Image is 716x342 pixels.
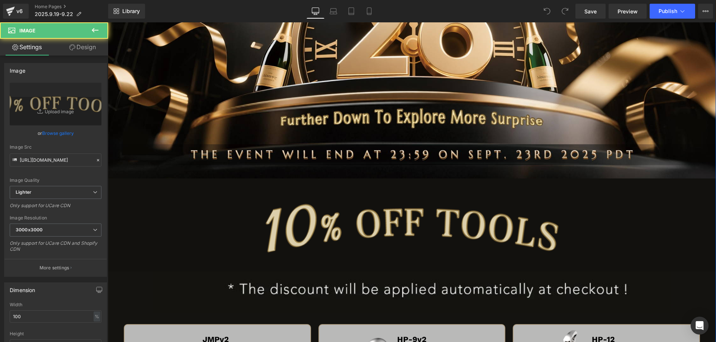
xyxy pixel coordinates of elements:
input: Link [10,153,101,167]
a: Tablet [342,4,360,19]
button: Undo [540,4,555,19]
button: More [698,4,713,19]
div: Open Intercom Messenger [691,317,709,335]
a: Laptop [324,4,342,19]
div: Dimension [10,283,35,293]
div: Image [10,63,25,74]
div: Height [10,331,101,336]
b: Lighter [16,189,31,195]
a: Design [56,39,110,56]
span: Preview [618,7,638,15]
span: 2025.9.19-9.22 [35,11,73,17]
div: Only support for UCare CDN [10,203,101,213]
b: JMPv2 [95,312,121,322]
button: More settings [4,259,107,276]
b: HP-9v2 [289,312,319,322]
a: v6 [3,4,29,19]
div: Width [10,302,101,307]
div: % [94,311,100,322]
p: More settings [40,265,69,271]
a: Mobile [360,4,378,19]
a: Preview [609,4,647,19]
div: Image Quality [10,178,101,183]
span: Save [584,7,597,15]
span: Library [122,8,140,15]
b: HP-12 [484,312,507,322]
a: New Library [108,4,145,19]
div: v6 [15,6,24,16]
b: 3000x3000 [16,227,43,232]
a: Desktop [307,4,324,19]
a: Browse gallery [42,127,74,140]
span: Publish [659,8,677,14]
button: Redo [558,4,572,19]
div: Only support for UCare CDN and Shopify CDN [10,240,101,257]
div: Image Src [10,145,101,150]
span: Image [19,28,35,34]
input: auto [10,310,101,323]
button: Publish [650,4,695,19]
a: Home Pages [35,4,108,10]
div: or [10,129,101,137]
div: Image Resolution [10,215,101,221]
